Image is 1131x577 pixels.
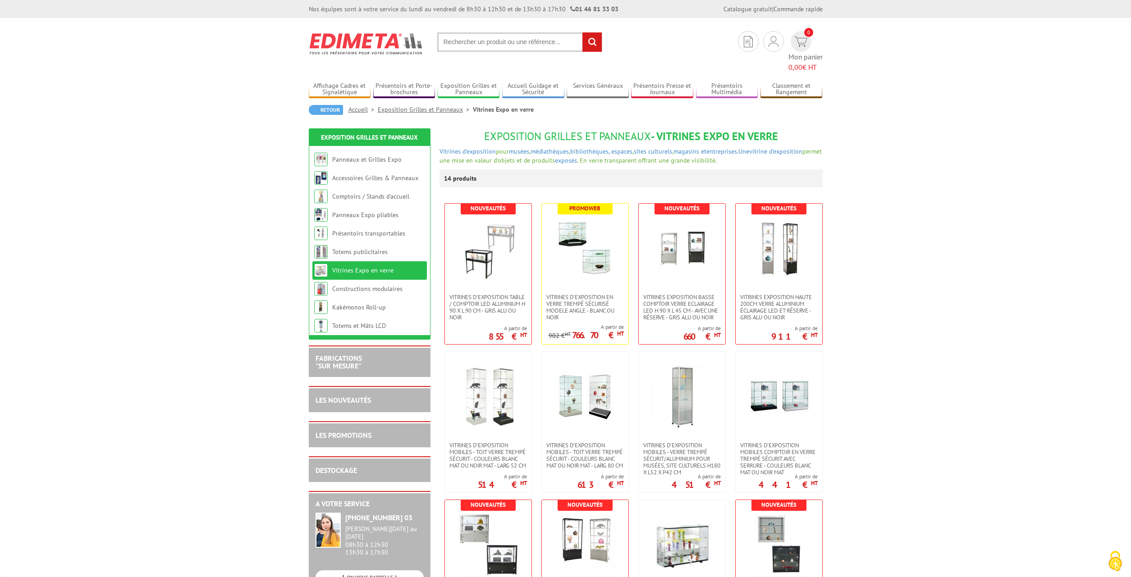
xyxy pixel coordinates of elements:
p: 902 € [549,332,571,339]
span: A partir de [683,325,721,332]
input: Rechercher un produit ou une référence... [437,32,602,52]
p: 766.70 € [572,332,624,338]
a: Vitrines d'exposition table / comptoir LED Aluminium H 90 x L 90 cm - Gris Alu ou Noir [445,294,531,321]
b: Promoweb [569,204,600,212]
span: 0 [804,28,813,37]
a: Comptoirs / Stands d'accueil [332,192,409,200]
h2: A votre service [316,500,424,508]
a: Présentoirs et Porte-brochures [373,82,435,97]
a: Catalogue gratuit [723,5,772,13]
b: Nouveautés [471,204,506,212]
div: | [723,5,823,14]
span: pour , , , , [496,147,738,155]
img: Vitrines d'exposition mobiles - verre trempé sécurit/aluminium pour musées, site culturels H180 X... [650,365,714,428]
img: Kakémonos Roll-up [314,300,328,314]
input: rechercher [582,32,602,52]
font: permet une mise en valeur d'objets et de produits . En verre transparent offrant une grande visib... [440,147,822,164]
sup: HT [617,330,624,337]
img: Edimeta [309,27,424,60]
img: Cookies (fenêtre modale) [1104,550,1126,572]
span: VITRINES D’EXPOSITION EN VERRE TREMPÉ SÉCURISÉ MODELE ANGLE - BLANC OU NOIR [546,294,624,321]
a: Services Généraux [567,82,629,97]
a: Constructions modulaires [332,285,403,293]
b: Nouveautés [761,501,797,509]
span: A partir de [759,473,818,480]
a: sites culturels [634,147,672,155]
li: Vitrines Expo en verre [473,105,534,114]
sup: HT [714,479,721,487]
a: Panneaux et Grilles Expo [332,155,402,164]
a: Affichage Cadres et Signalétique [309,82,371,97]
a: Panneaux Expo pliables [332,211,398,219]
a: Totems et Mâts LCD [332,322,386,330]
a: Classement et Rangement [760,82,823,97]
span: Vitrines d'exposition mobiles - toit verre trempé sécurit - couleurs blanc mat ou noir mat - larg... [449,442,527,469]
p: 660 € [683,334,721,339]
a: , espaces [609,147,632,155]
img: Comptoirs / Stands d'accueil [314,190,328,203]
span: VITRINES EXPOSITION HAUTE 200cm VERRE ALUMINIUM ÉCLAIRAGE LED ET RÉSERVE - GRIS ALU OU NOIR [740,294,818,321]
img: VITRINES EXPOSITION BASSE COMPTOIR VERRE ECLAIRAGE LED H 90 x L 45 CM - AVEC UNE RÉSERVE - GRIS A... [650,217,714,280]
h1: - Vitrines Expo en verre [440,131,823,142]
a: Kakémonos Roll-up [332,303,386,311]
a: Accueil [348,105,378,114]
a: Vitrines d'exposition mobiles - toit verre trempé sécurit - couleurs blanc mat ou noir mat - larg... [445,442,531,469]
a: Présentoirs Presse et Journaux [631,82,693,97]
a: Exposition Grilles et Panneaux [321,133,418,141]
span: 0,00 [788,63,802,72]
p: 514 € [478,482,527,487]
p: 613 € [577,482,624,487]
img: Vitrines d'exposition murales en verre trempé sécurit avec serrure - fond miroir [650,513,714,577]
a: LES PROMOTIONS [316,431,371,440]
sup: HT [811,331,818,339]
b: Nouveautés [568,501,603,509]
a: Commande rapide [774,5,823,13]
img: Vitrines d'exposition mobiles - toit verre trempé sécurit - couleurs blanc mat ou noir mat - larg... [457,365,520,428]
a: Accueil Guidage et Sécurité [502,82,564,97]
a: Présentoirs Multimédia [696,82,758,97]
div: [PERSON_NAME][DATE] au [DATE] [345,525,424,541]
img: Vitrines Expo en verre [314,264,328,277]
img: Totems et Mâts LCD [314,319,328,332]
img: Vitrine Murale LED en verre - GRIS ALU OU NOIR [747,513,810,577]
a: Accessoires Grilles & Panneaux [332,174,418,182]
a: Vitrines d'exposition mobiles comptoir en verre trempé sécurit avec serrure - couleurs blanc mat ... [736,442,822,476]
img: widget-service.jpg [316,513,341,548]
span: A partir de [478,473,527,480]
img: Totems publicitaires [314,245,328,259]
span: Vitrines d'exposition table / comptoir LED Aluminium H 90 x L 90 cm - Gris Alu ou Noir [449,294,527,321]
a: vitrine d'exposition [749,147,802,155]
sup: HT [811,479,818,487]
span: Vitrines d'exposition mobiles - verre trempé sécurit/aluminium pour musées, site culturels H180 X... [643,442,721,476]
a: VITRINES EXPOSITION BASSE COMPTOIR VERRE ECLAIRAGE LED H 90 x L 45 CM - AVEC UNE RÉSERVE - GRIS A... [639,294,725,321]
div: 08h30 à 12h30 13h30 à 17h30 [345,525,424,556]
a: Vitrines d'exposition mobiles - toit verre trempé sécurit - couleurs blanc mat ou noir mat - larg... [542,442,628,469]
img: Vitrines d'exposition mobiles comptoir en verre trempé sécurit avec serrure - couleurs blanc mat ... [747,365,810,428]
span: A partir de [549,323,624,331]
a: Vitrines d'exposition mobiles - verre trempé sécurit/aluminium pour musées, site culturels H180 X... [639,442,725,476]
a: entreprises. [706,147,738,155]
button: Cookies (fenêtre modale) [1099,546,1131,577]
img: VITRINES D'EXPOSITION HAUTE 200cm - VERRE TREMPé ÉCLAIRAGE LED ET RÉSERVE - GRIS ALU OU NOIR [554,513,617,577]
b: Nouveautés [471,501,506,509]
a: magasins et [673,147,706,155]
sup: HT [520,479,527,487]
img: Panneaux Expo pliables [314,208,328,222]
p: 14 produits [444,169,478,187]
sup: HT [714,331,721,339]
a: VITRINES D’EXPOSITION EN VERRE TREMPÉ SÉCURISÉ MODELE ANGLE - BLANC OU NOIR [542,294,628,321]
img: devis rapide [744,36,753,47]
a: Exposition Grilles et Panneaux [378,105,473,114]
img: devis rapide [769,36,778,47]
a: bibliothèques [570,147,609,155]
b: Nouveautés [664,204,700,212]
a: Retour [309,105,343,115]
a: VITRINES EXPOSITION HAUTE 200cm VERRE ALUMINIUM ÉCLAIRAGE LED ET RÉSERVE - GRIS ALU OU NOIR [736,294,822,321]
p: 451 € [672,482,721,487]
div: Nos équipes sont à votre service du lundi au vendredi de 8h30 à 12h30 et de 13h30 à 17h30 [309,5,618,14]
p: 911 € [771,334,818,339]
img: Panneaux et Grilles Expo [314,153,328,166]
p: 855 € [489,334,527,339]
img: Vitrines d'exposition table / comptoir LED Aluminium H 90 x L 90 cm - Gris Alu ou Noir [457,217,520,280]
img: Accessoires Grilles & Panneaux [314,171,328,185]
